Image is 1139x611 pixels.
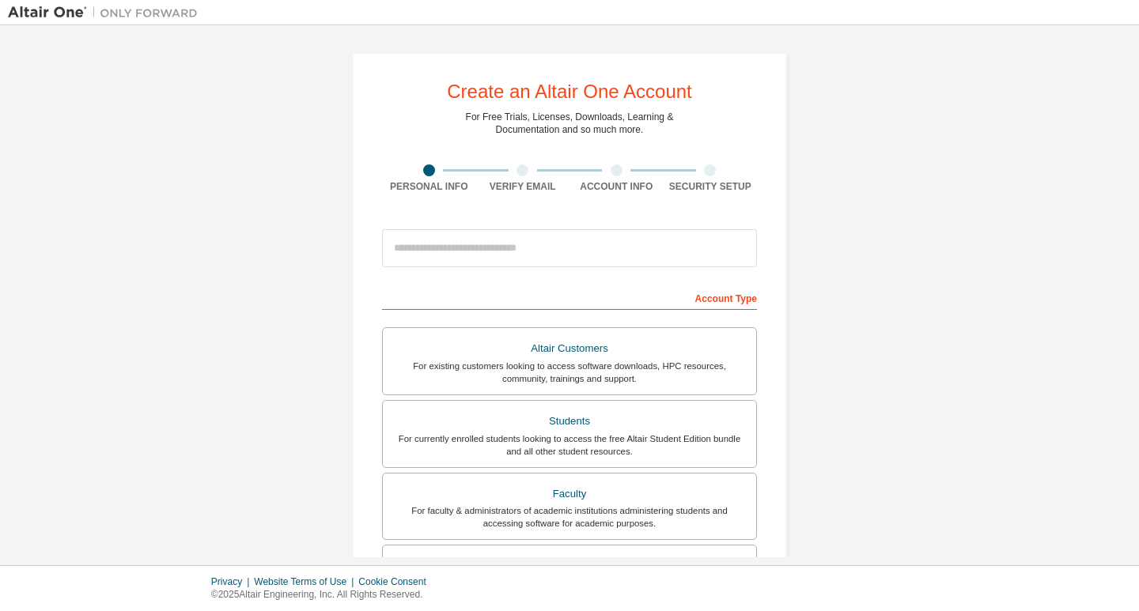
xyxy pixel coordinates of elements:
[392,555,747,577] div: Everyone else
[392,338,747,360] div: Altair Customers
[211,575,254,588] div: Privacy
[392,360,747,385] div: For existing customers looking to access software downloads, HPC resources, community, trainings ...
[392,504,747,530] div: For faculty & administrators of academic institutions administering students and accessing softwa...
[466,111,674,136] div: For Free Trials, Licenses, Downloads, Learning & Documentation and so much more.
[447,82,692,101] div: Create an Altair One Account
[211,588,436,602] p: © 2025 Altair Engineering, Inc. All Rights Reserved.
[664,180,758,193] div: Security Setup
[382,285,757,310] div: Account Type
[254,575,358,588] div: Website Terms of Use
[476,180,570,193] div: Verify Email
[569,180,664,193] div: Account Info
[8,5,206,21] img: Altair One
[392,432,747,458] div: For currently enrolled students looking to access the free Altair Student Edition bundle and all ...
[358,575,435,588] div: Cookie Consent
[382,180,476,193] div: Personal Info
[392,410,747,432] div: Students
[392,483,747,505] div: Faculty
